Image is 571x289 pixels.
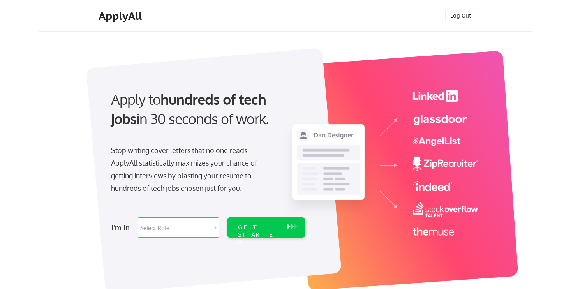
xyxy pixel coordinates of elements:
div: ApplyAll [99,9,145,23]
div: Stop writing cover letters that no one reads. ApplyAll statistically maximizes your chance of get... [111,144,271,195]
button: Log Out [445,8,476,23]
strong: hundreds of tech jobs [111,90,270,127]
div: GET STARTED [238,224,280,246]
div: Apply to in 30 seconds of work. [111,90,302,129]
div: I'm in [111,221,133,234]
